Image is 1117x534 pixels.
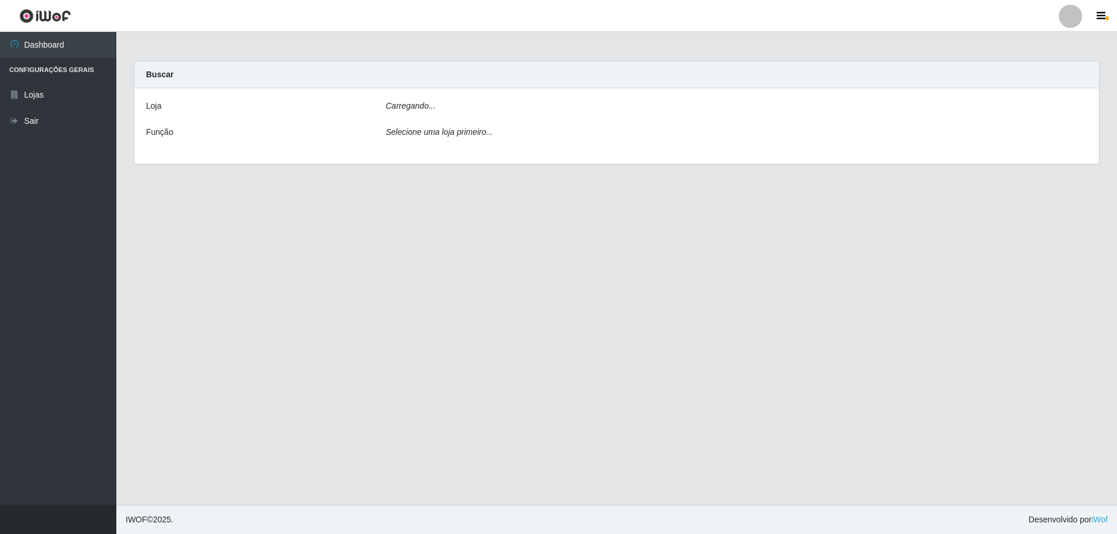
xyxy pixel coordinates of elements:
i: Carregando... [386,101,436,110]
span: IWOF [126,515,147,524]
strong: Buscar [146,70,173,79]
span: Desenvolvido por [1029,514,1108,526]
img: CoreUI Logo [19,9,71,23]
i: Selecione uma loja primeiro... [386,127,493,137]
label: Loja [146,100,161,112]
span: © 2025 . [126,514,173,526]
label: Função [146,126,173,138]
a: iWof [1091,515,1108,524]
